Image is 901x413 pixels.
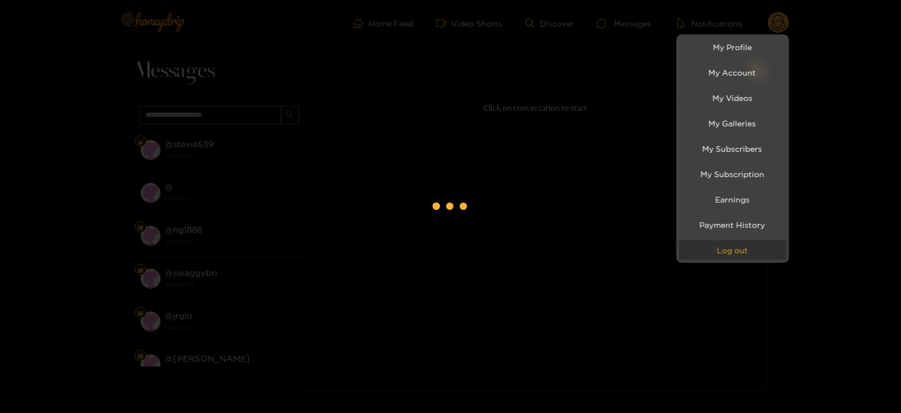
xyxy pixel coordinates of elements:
a: My Subscribers [679,139,786,159]
a: Payment History [679,215,786,235]
a: My Account [679,63,786,82]
a: Earnings [679,190,786,209]
a: My Videos [679,88,786,108]
a: My Profile [679,37,786,57]
button: Log out [679,240,786,260]
a: My Subscription [679,164,786,184]
a: My Galleries [679,113,786,133]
